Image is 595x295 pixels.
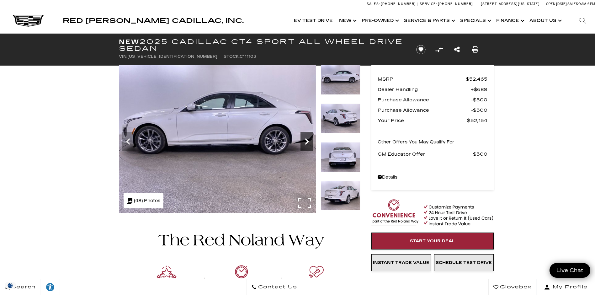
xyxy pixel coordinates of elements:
[550,283,588,292] span: My Profile
[119,38,406,52] h1: 2025 Cadillac CT4 Sport All Wheel Drive Sedan
[381,2,416,6] span: [PHONE_NUMBER]
[436,260,492,265] span: Schedule Test Drive
[367,2,380,6] span: Sales:
[119,54,127,59] span: VIN:
[359,8,401,33] a: Pre-Owned
[378,95,487,104] a: Purchase Allowance $500
[546,2,567,6] span: Open [DATE]
[321,181,360,211] img: New 2025 Crystal White Tricoat Cadillac Sport image 13
[13,15,44,27] img: Cadillac Dark Logo with Cadillac White Text
[63,18,244,24] a: Red [PERSON_NAME] Cadillac, Inc.
[300,132,313,151] div: Next
[224,54,240,59] span: Stock:
[550,263,590,278] a: Live Chat
[10,283,36,292] span: Search
[466,75,487,83] span: $52,465
[378,173,487,182] a: Details
[488,279,537,295] a: Glovebox
[257,283,297,292] span: Contact Us
[481,2,540,6] a: [STREET_ADDRESS][US_STATE]
[401,8,457,33] a: Service & Parts
[378,106,471,115] span: Purchase Allowance
[438,2,473,6] span: [PHONE_NUMBER]
[321,65,360,95] img: New 2025 Crystal White Tricoat Cadillac Sport image 10
[291,8,336,33] a: EV Test Drive
[247,279,302,295] a: Contact Us
[472,45,478,54] a: Print this New 2025 Cadillac CT4 Sport All Wheel Drive Sedan
[378,106,487,115] a: Purchase Allowance $500
[367,2,417,6] a: Sales: [PHONE_NUMBER]
[373,260,429,265] span: Instant Trade Value
[240,54,256,59] span: C111103
[434,45,444,54] button: Compare Vehicle
[493,8,526,33] a: Finance
[471,95,487,104] span: $500
[124,193,163,208] div: (48) Photos
[119,65,316,213] img: New 2025 Crystal White Tricoat Cadillac Sport image 10
[378,85,471,94] span: Dealer Handling
[378,116,487,125] a: Your Price $52,154
[378,150,473,158] span: GM Educator Offer
[321,104,360,133] img: New 2025 Crystal White Tricoat Cadillac Sport image 11
[321,142,360,172] img: New 2025 Crystal White Tricoat Cadillac Sport image 12
[41,282,60,292] div: Explore your accessibility options
[378,138,454,147] p: Other Offers You May Qualify For
[414,45,428,55] button: Save vehicle
[63,17,244,24] span: Red [PERSON_NAME] Cadillac, Inc.
[420,2,437,6] span: Service:
[467,116,487,125] span: $52,154
[553,267,587,274] span: Live Chat
[378,150,487,158] a: GM Educator Offer $500
[378,85,487,94] a: Dealer Handling $689
[41,279,60,295] a: Explore your accessibility options
[498,283,532,292] span: Glovebox
[119,38,140,46] strong: New
[434,254,494,271] a: Schedule Test Drive
[473,150,487,158] span: $500
[579,2,595,6] span: 9 AM-6 PM
[417,2,475,6] a: Service: [PHONE_NUMBER]
[378,75,487,83] a: MSRP $52,465
[537,279,595,295] button: Open user profile menu
[457,8,493,33] a: Specials
[454,45,460,54] a: Share this New 2025 Cadillac CT4 Sport All Wheel Drive Sedan
[127,54,217,59] span: [US_VEHICLE_IDENTIFICATION_NUMBER]
[471,106,487,115] span: $500
[378,95,471,104] span: Purchase Allowance
[378,75,466,83] span: MSRP
[3,282,18,289] section: Click to Open Cookie Consent Modal
[122,132,135,151] div: Previous
[371,254,431,271] a: Instant Trade Value
[567,2,579,6] span: Sales:
[378,116,467,125] span: Your Price
[526,8,564,33] a: About Us
[3,282,18,289] img: Opt-Out Icon
[471,85,487,94] span: $689
[410,239,455,244] span: Start Your Deal
[336,8,359,33] a: New
[371,233,494,249] a: Start Your Deal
